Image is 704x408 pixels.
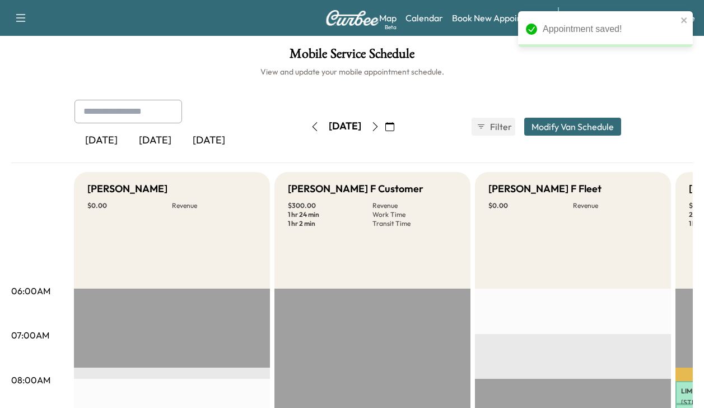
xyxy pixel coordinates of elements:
p: 06:00AM [11,284,50,298]
div: [DATE] [182,128,236,154]
p: 1 hr 2 min [288,219,372,228]
img: Curbee Logo [325,10,379,26]
h5: [PERSON_NAME] F Fleet [488,181,602,197]
p: 08:00AM [11,373,50,387]
p: $ 300.00 [288,201,372,210]
div: [DATE] [128,128,182,154]
p: $ 0.00 [488,201,573,210]
button: Filter [472,118,515,136]
p: Revenue [372,201,457,210]
h6: View and update your mobile appointment schedule. [11,66,693,77]
a: Calendar [405,11,443,25]
h5: [PERSON_NAME] F Customer [288,181,423,197]
div: [DATE] [74,128,128,154]
p: $ 0.00 [87,201,172,210]
button: Modify Van Schedule [524,118,621,136]
p: Transit Time [372,219,457,228]
a: Book New Appointment [452,11,547,25]
div: [DATE] [329,119,361,133]
h5: [PERSON_NAME] [87,181,167,197]
p: 1 hr 24 min [288,210,372,219]
div: Beta [385,23,397,31]
span: Filter [490,120,510,133]
a: MapBeta [379,11,397,25]
div: Appointment saved! [543,22,677,36]
p: Revenue [172,201,257,210]
h1: Mobile Service Schedule [11,47,693,66]
p: 07:00AM [11,328,49,342]
p: Revenue [573,201,658,210]
p: Work Time [372,210,457,219]
button: close [680,16,688,25]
